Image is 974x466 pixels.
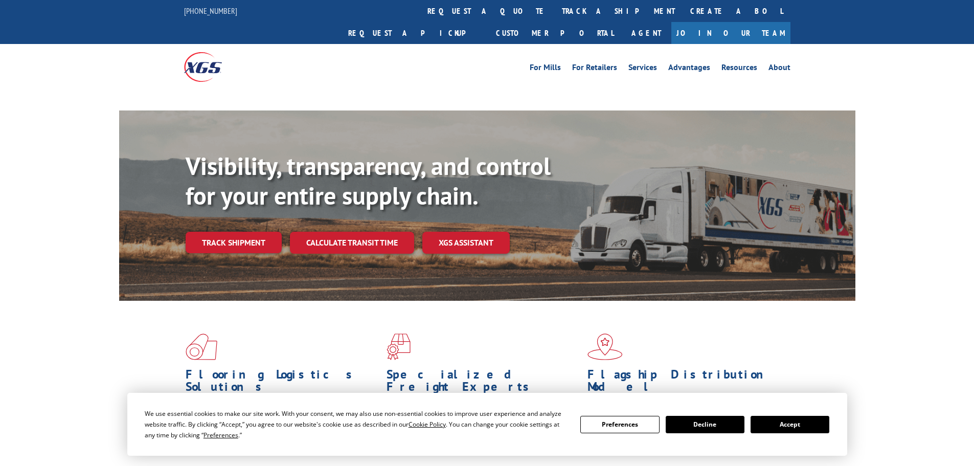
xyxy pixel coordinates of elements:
[145,408,568,440] div: We use essential cookies to make our site work. With your consent, we may also use non-essential ...
[186,150,551,211] b: Visibility, transparency, and control for your entire supply chain.
[587,368,781,398] h1: Flagship Distribution Model
[186,368,379,398] h1: Flooring Logistics Solutions
[671,22,790,44] a: Join Our Team
[127,393,847,456] div: Cookie Consent Prompt
[587,334,623,360] img: xgs-icon-flagship-distribution-model-red
[768,63,790,75] a: About
[387,334,411,360] img: xgs-icon-focused-on-flooring-red
[666,416,744,433] button: Decline
[409,420,446,429] span: Cookie Policy
[186,334,217,360] img: xgs-icon-total-supply-chain-intelligence-red
[186,232,282,253] a: Track shipment
[488,22,621,44] a: Customer Portal
[203,431,238,439] span: Preferences
[290,232,414,254] a: Calculate transit time
[580,416,659,433] button: Preferences
[387,368,580,398] h1: Specialized Freight Experts
[721,63,757,75] a: Resources
[621,22,671,44] a: Agent
[341,22,488,44] a: Request a pickup
[628,63,657,75] a: Services
[530,63,561,75] a: For Mills
[422,232,510,254] a: XGS ASSISTANT
[751,416,829,433] button: Accept
[572,63,617,75] a: For Retailers
[668,63,710,75] a: Advantages
[184,6,237,16] a: [PHONE_NUMBER]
